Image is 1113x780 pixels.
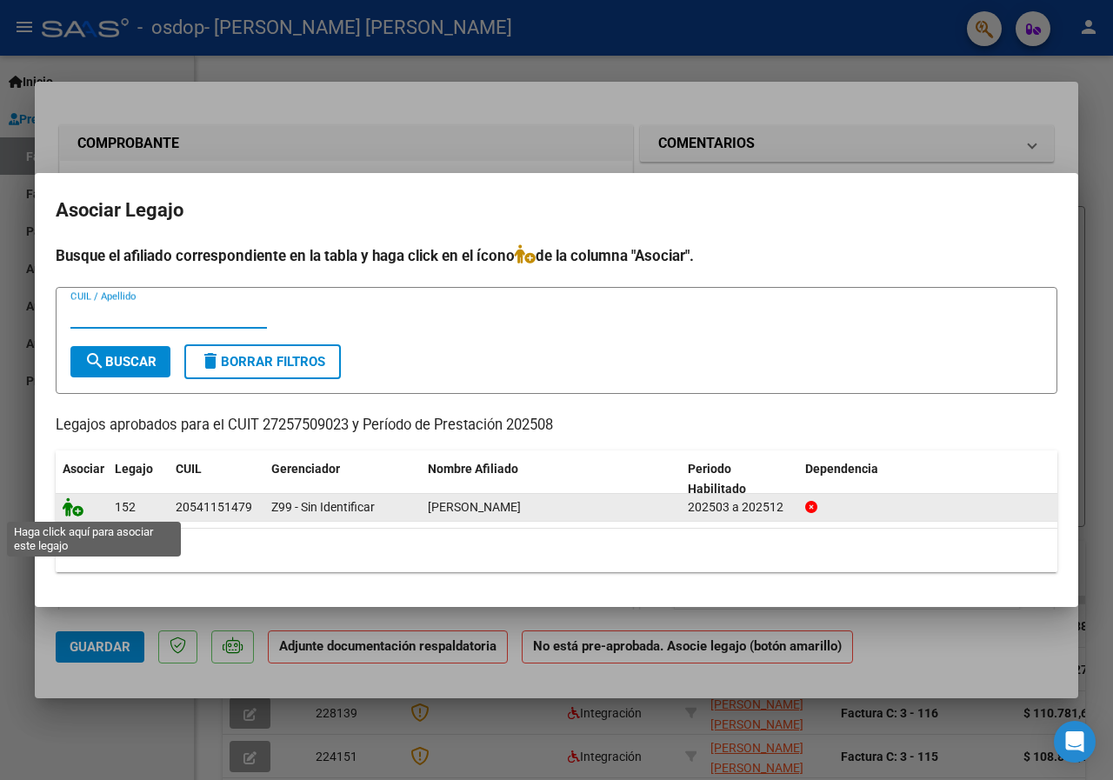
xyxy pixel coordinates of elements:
[115,462,153,476] span: Legajo
[200,354,325,370] span: Borrar Filtros
[428,500,521,514] span: PEREZ GIOVANNI NAHUEL
[108,450,169,508] datatable-header-cell: Legajo
[688,462,746,496] span: Periodo Habilitado
[200,350,221,371] mat-icon: delete
[56,450,108,508] datatable-header-cell: Asociar
[184,344,341,379] button: Borrar Filtros
[56,194,1057,227] h2: Asociar Legajo
[798,450,1058,508] datatable-header-cell: Dependencia
[176,497,252,517] div: 20541151479
[428,462,518,476] span: Nombre Afiliado
[63,462,104,476] span: Asociar
[681,450,798,508] datatable-header-cell: Periodo Habilitado
[1054,721,1096,763] div: Open Intercom Messenger
[805,462,878,476] span: Dependencia
[271,462,340,476] span: Gerenciador
[56,529,1057,572] div: 1 registros
[271,500,375,514] span: Z99 - Sin Identificar
[421,450,681,508] datatable-header-cell: Nombre Afiliado
[56,415,1057,437] p: Legajos aprobados para el CUIT 27257509023 y Período de Prestación 202508
[169,450,264,508] datatable-header-cell: CUIL
[56,244,1057,267] h4: Busque el afiliado correspondiente en la tabla y haga click en el ícono de la columna "Asociar".
[688,497,791,517] div: 202503 a 202512
[84,350,105,371] mat-icon: search
[115,500,136,514] span: 152
[70,346,170,377] button: Buscar
[264,450,421,508] datatable-header-cell: Gerenciador
[84,354,157,370] span: Buscar
[176,462,202,476] span: CUIL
